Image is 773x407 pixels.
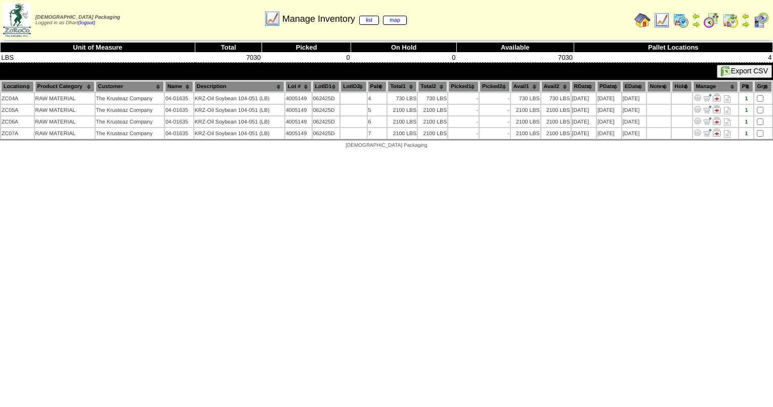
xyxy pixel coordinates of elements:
[572,128,596,139] td: [DATE]
[480,93,510,104] td: -
[418,81,447,92] th: Total2
[740,119,753,125] div: 1
[694,105,702,113] img: Adjust
[713,105,721,113] img: Manage Hold
[511,81,540,92] th: Avail1
[703,94,711,102] img: Move
[165,105,193,115] td: 04-01635
[742,20,750,28] img: arrowright.gif
[753,12,769,28] img: calendarcustomer.gif
[285,116,312,127] td: 4005149
[262,53,351,63] td: 0
[724,95,731,103] i: Note
[35,105,95,115] td: RAW MATERIAL
[457,43,574,53] th: Available
[448,116,479,127] td: -
[572,93,596,104] td: [DATE]
[724,107,731,114] i: Note
[194,93,284,104] td: KRZ-Oil Soybean 104-051 (LB)
[313,128,340,139] td: 062425D
[740,107,753,113] div: 1
[724,118,731,126] i: Note
[35,128,95,139] td: RAW MATERIAL
[448,105,479,115] td: -
[340,81,366,92] th: LotID2
[1,43,195,53] th: Unit of Measure
[285,93,312,104] td: 4005149
[313,116,340,127] td: 062425D
[194,128,284,139] td: KRZ-Oil Soybean 104-051 (LB)
[572,81,596,92] th: RDate
[368,93,387,104] td: 4
[713,129,721,137] img: Manage Hold
[96,81,164,92] th: Customer
[511,105,540,115] td: 2100 LBS
[622,128,647,139] td: [DATE]
[448,81,479,92] th: Picked1
[194,116,284,127] td: KRZ-Oil Soybean 104-051 (LB)
[285,105,312,115] td: 4005149
[693,81,738,92] th: Manage
[418,116,447,127] td: 2100 LBS
[480,116,510,127] td: -
[694,117,702,125] img: Adjust
[194,105,284,115] td: KRZ-Oil Soybean 104-051 (LB)
[703,12,719,28] img: calendarblend.gif
[165,81,193,92] th: Name
[541,93,571,104] td: 730 LBS
[713,117,721,125] img: Manage Hold
[541,128,571,139] td: 2100 LBS
[262,43,351,53] th: Picked
[1,53,195,63] td: LBS
[694,129,702,137] img: Adjust
[703,105,711,113] img: Move
[388,93,417,104] td: 730 LBS
[351,53,457,63] td: 0
[692,20,700,28] img: arrowright.gif
[96,116,164,127] td: The Krusteaz Company
[388,128,417,139] td: 2100 LBS
[597,93,621,104] td: [DATE]
[368,116,387,127] td: 6
[418,128,447,139] td: 2100 LBS
[313,93,340,104] td: 062425D
[3,3,31,37] img: zoroco-logo-small.webp
[35,15,120,20] span: [DEMOGRAPHIC_DATA] Packaging
[418,93,447,104] td: 730 LBS
[740,131,753,137] div: 1
[195,43,262,53] th: Total
[721,66,731,76] img: excel.gif
[597,105,621,115] td: [DATE]
[572,105,596,115] td: [DATE]
[703,117,711,125] img: Move
[574,43,772,53] th: Pallet Locations
[480,81,510,92] th: Picked2
[511,128,540,139] td: 2100 LBS
[511,116,540,127] td: 2100 LBS
[673,12,689,28] img: calendarprod.gif
[285,81,312,92] th: Lot #
[647,81,671,92] th: Notes
[165,93,193,104] td: 04-01635
[622,93,647,104] td: [DATE]
[713,94,721,102] img: Manage Hold
[717,65,772,78] button: Export CSV
[597,81,621,92] th: PDate
[96,128,164,139] td: The Krusteaz Company
[35,93,95,104] td: RAW MATERIAL
[480,128,510,139] td: -
[754,81,772,92] th: Grp
[78,20,96,26] a: (logout)
[654,12,670,28] img: line_graph.gif
[672,81,692,92] th: Hold
[368,105,387,115] td: 5
[541,116,571,127] td: 2100 LBS
[740,96,753,102] div: 1
[574,53,772,63] td: 4
[511,93,540,104] td: 730 LBS
[597,128,621,139] td: [DATE]
[388,105,417,115] td: 2100 LBS
[1,81,34,92] th: Location
[165,116,193,127] td: 04-01635
[313,81,340,92] th: LotID1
